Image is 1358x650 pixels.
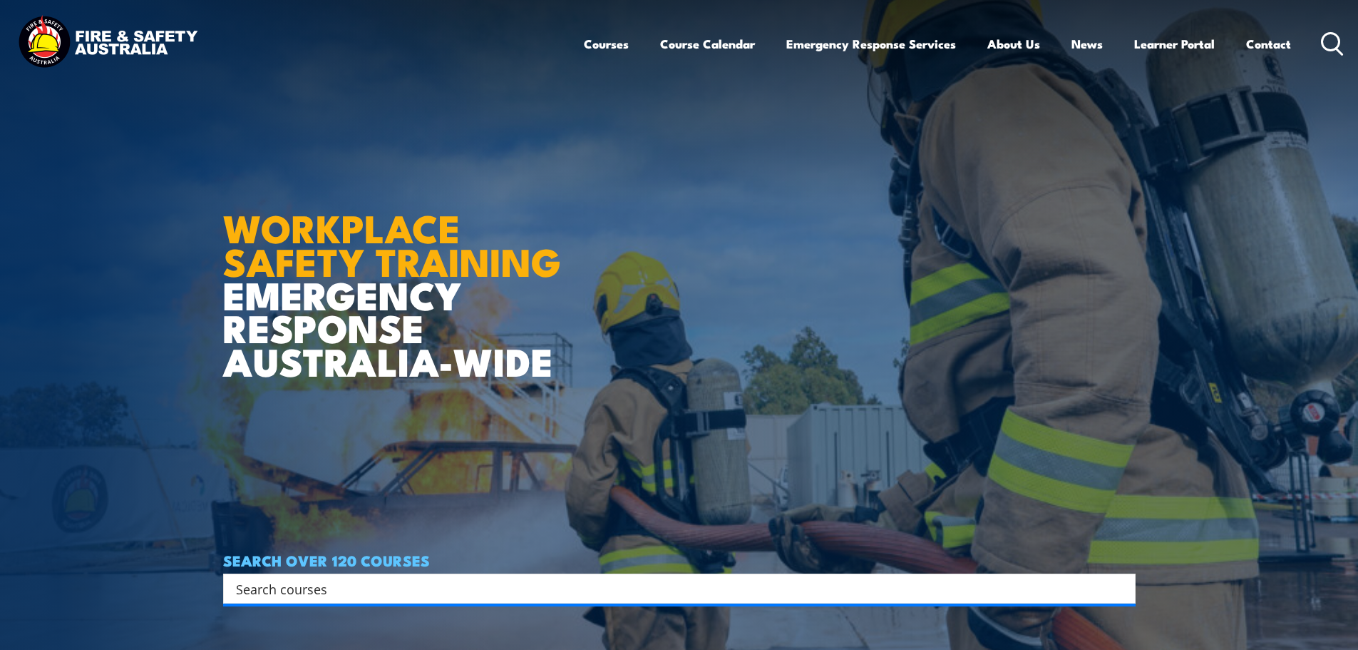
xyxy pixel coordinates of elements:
[1071,25,1103,63] a: News
[223,197,561,290] strong: WORKPLACE SAFETY TRAINING
[223,552,1136,568] h4: SEARCH OVER 120 COURSES
[1246,25,1291,63] a: Contact
[1111,579,1131,599] button: Search magnifier button
[786,25,956,63] a: Emergency Response Services
[239,579,1107,599] form: Search form
[584,25,629,63] a: Courses
[660,25,755,63] a: Course Calendar
[987,25,1040,63] a: About Us
[236,578,1104,599] input: Search input
[223,175,572,377] h1: EMERGENCY RESPONSE AUSTRALIA-WIDE
[1134,25,1215,63] a: Learner Portal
